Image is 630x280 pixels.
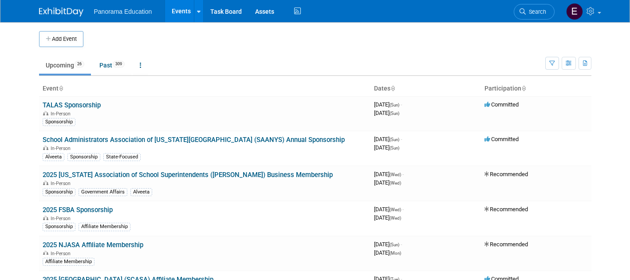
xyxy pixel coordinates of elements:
[43,216,48,220] img: In-Person Event
[390,137,399,142] span: (Sun)
[43,188,75,196] div: Sponsorship
[43,136,345,144] a: School Administrators Association of [US_STATE][GEOGRAPHIC_DATA] (SAANYS) Annual Sponsorship
[484,241,528,248] span: Recommended
[94,8,152,15] span: Panorama Education
[390,172,401,177] span: (Wed)
[401,136,402,142] span: -
[79,188,127,196] div: Government Affairs
[370,81,481,96] th: Dates
[43,206,113,214] a: 2025 FSBA Sponsorship
[390,111,399,116] span: (Sun)
[374,101,402,108] span: [DATE]
[43,171,333,179] a: 2025 [US_STATE] Association of School Superintendents ([PERSON_NAME]) Business Membership
[390,216,401,221] span: (Wed)
[401,241,402,248] span: -
[43,181,48,185] img: In-Person Event
[484,171,528,177] span: Recommended
[390,181,401,185] span: (Wed)
[43,223,75,231] div: Sponsorship
[67,153,100,161] div: Sponsorship
[390,103,399,107] span: (Sun)
[43,251,48,255] img: In-Person Event
[374,214,401,221] span: [DATE]
[401,101,402,108] span: -
[374,206,404,213] span: [DATE]
[113,61,125,67] span: 309
[39,57,91,74] a: Upcoming26
[390,146,399,150] span: (Sun)
[521,85,526,92] a: Sort by Participation Type
[79,223,130,231] div: Affiliate Membership
[51,181,73,186] span: In-Person
[484,206,528,213] span: Recommended
[43,153,64,161] div: Alveeta
[374,171,404,177] span: [DATE]
[51,111,73,117] span: In-Person
[514,4,555,20] a: Search
[51,216,73,221] span: In-Person
[481,81,591,96] th: Participation
[51,146,73,151] span: In-Person
[374,110,399,116] span: [DATE]
[39,31,83,47] button: Add Event
[59,85,63,92] a: Sort by Event Name
[93,57,131,74] a: Past309
[103,153,141,161] div: State-Focused
[39,8,83,16] img: ExhibitDay
[402,206,404,213] span: -
[526,8,546,15] span: Search
[51,251,73,256] span: In-Person
[402,171,404,177] span: -
[43,101,101,109] a: TALAS Sponsorship
[390,242,399,247] span: (Sun)
[374,249,401,256] span: [DATE]
[374,241,402,248] span: [DATE]
[374,144,399,151] span: [DATE]
[43,118,75,126] div: Sponsorship
[43,241,143,249] a: 2025 NJASA Affiliate Membership
[374,136,402,142] span: [DATE]
[390,85,395,92] a: Sort by Start Date
[374,179,401,186] span: [DATE]
[390,207,401,212] span: (Wed)
[484,101,519,108] span: Committed
[566,3,583,20] img: External Events Calendar
[484,136,519,142] span: Committed
[75,61,84,67] span: 26
[43,146,48,150] img: In-Person Event
[43,111,48,115] img: In-Person Event
[43,258,94,266] div: Affiliate Membership
[390,251,401,256] span: (Mon)
[130,188,152,196] div: Alveeta
[39,81,370,96] th: Event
